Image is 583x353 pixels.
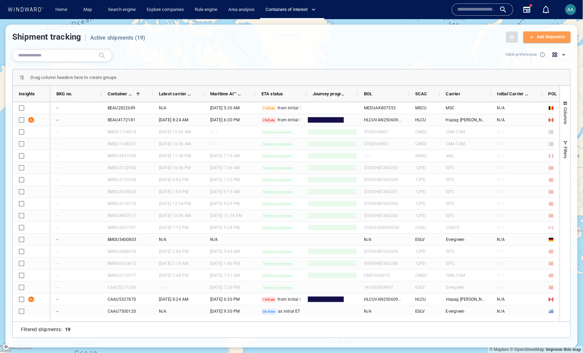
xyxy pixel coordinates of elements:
[313,91,346,96] span: Journey progress
[446,225,460,231] div: COSCO
[497,153,505,159] p: N/A
[364,248,398,255] div: SITGSHBTA30209
[144,4,187,16] button: Explore companies
[108,272,136,279] div: BMOU6712977
[548,297,554,302] div: Canada
[173,117,188,123] span: 8:24 am
[364,91,372,96] span: BOL
[497,91,531,96] span: Initial Carrier ETD
[56,236,58,243] div: --
[364,201,398,207] div: SITGSHBTA00250
[224,189,240,195] span: 9:13 am
[568,7,574,12] span: AA
[415,284,425,290] div: EGLV
[446,105,455,111] div: MSC
[159,117,171,123] span: [DATE]
[108,225,136,231] div: BMOU5037391
[497,225,505,231] p: N/A
[65,327,70,332] h6: 19
[364,236,372,243] p: N/A
[210,105,222,111] span: [DATE]
[224,308,240,314] span: 9:30 pm
[13,138,50,150] div: Press SPACE to select this row.
[159,272,171,279] span: [DATE]
[263,285,294,290] span: Tracking completed
[159,308,167,314] p: N/A
[108,260,136,267] div: BMOU6513872
[446,141,465,147] div: CMA CGM
[108,201,136,207] div: BMOU3174733
[415,248,426,255] div: 12PD
[446,284,465,290] div: Evergreen
[364,153,372,159] p: N/A
[415,213,426,219] div: 12PD
[173,260,188,267] span: 2:18 am
[497,189,505,195] p: N/A
[364,296,403,302] div: HLCUVAN250609089
[364,141,389,147] div: GTG0368901
[446,153,454,159] div: ANL
[13,114,50,126] div: Press SPACE to select this row.
[446,165,455,171] div: SITC
[224,296,240,302] span: 6:30 pm
[56,91,72,96] span: BKG no.
[105,4,138,16] button: Search engine
[263,225,294,230] span: Tracking completed
[13,210,50,222] div: Press SPACE to select this row.
[497,165,505,171] p: N/A
[173,225,188,231] span: 7:10 pm
[497,248,505,255] p: N/A
[159,201,171,207] span: [DATE]
[108,117,135,123] div: BEAU4172181
[159,284,167,290] p: N/A
[415,225,426,231] div: COSU
[364,272,390,279] div: CMZ1606615
[497,129,505,135] p: N/A
[210,213,222,219] span: [DATE]
[497,201,505,207] p: N/A
[19,91,35,96] span: Insights
[524,31,571,43] button: Add Shipments
[263,177,294,182] span: Tracking completed
[446,129,465,135] div: CMA CGM
[364,284,393,290] div: 141500428497
[56,129,58,135] div: --
[277,106,307,110] span: from initial ETA
[542,5,550,14] div: Notification center
[56,177,58,183] div: --
[159,248,171,255] span: [DATE]
[56,153,58,159] div: --
[415,189,426,195] div: 12PD
[224,201,240,207] span: 9:29 pm
[224,248,240,255] span: 5:44 am
[263,153,294,159] span: Tracking completed
[108,248,136,255] div: BMOU6486930
[56,141,58,147] div: --
[446,189,455,195] div: SITC
[56,189,58,195] div: --
[13,282,50,294] div: Press SPACE to select this row.
[173,272,188,279] span: 3:48 pm
[263,261,294,266] span: Tracking completed
[90,33,146,43] h6: Active shipments ( 19 )
[108,213,136,219] div: BMOU4907917
[210,201,222,207] span: [DATE]
[13,270,50,282] div: Press SPACE to select this row.
[56,117,58,123] div: --
[536,32,567,42] div: Add Shipments
[210,91,244,96] span: Maritime AI™ Predictive ETA
[13,306,50,317] div: Press SPACE to select this row.
[446,91,460,96] span: Carrier
[173,189,188,195] span: 1:54 pm
[364,117,403,123] div: HLCUVAN250609089
[263,141,294,147] span: Tracking completed
[415,308,425,314] div: EGLV
[497,236,505,243] p: N/A
[446,213,455,219] div: SITC
[364,225,399,231] div: COSU6408858530
[224,213,242,219] span: 11:54 pm
[415,129,427,135] div: CMDU
[224,284,240,290] span: 7:26 pm
[108,308,136,314] div: CAAU7500120
[548,273,554,278] div: China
